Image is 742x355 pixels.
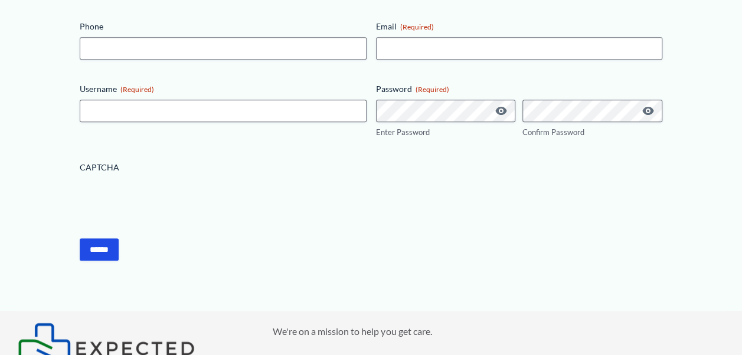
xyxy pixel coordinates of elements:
[80,178,259,224] iframe: reCAPTCHA
[376,83,449,95] legend: Password
[641,104,655,118] button: Show Password
[376,127,516,138] label: Enter Password
[416,85,449,94] span: (Required)
[494,104,508,118] button: Show Password
[80,21,366,32] label: Phone
[522,127,662,138] label: Confirm Password
[80,162,662,173] label: CAPTCHA
[80,83,366,95] label: Username
[400,22,434,31] span: (Required)
[273,323,724,340] p: We're on a mission to help you get care.
[376,21,662,32] label: Email
[120,85,154,94] span: (Required)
